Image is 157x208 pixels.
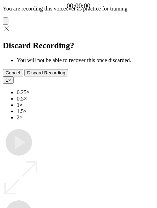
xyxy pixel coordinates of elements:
button: Discard Recording [24,69,68,76]
li: You will not be able to recover this once discarded. [17,57,154,64]
span: 1 [6,77,8,83]
h2: Discard Recording? [3,41,154,50]
li: 2× [17,114,154,121]
button: Cancel [3,69,23,76]
a: 00:00:00 [67,2,90,10]
li: 1.5× [17,108,154,114]
li: 0.25× [17,89,154,96]
button: 1× [3,76,14,84]
li: 0.5× [17,96,154,102]
li: 1× [17,102,154,108]
p: You are recording this voiceover as practice for training [3,6,154,12]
